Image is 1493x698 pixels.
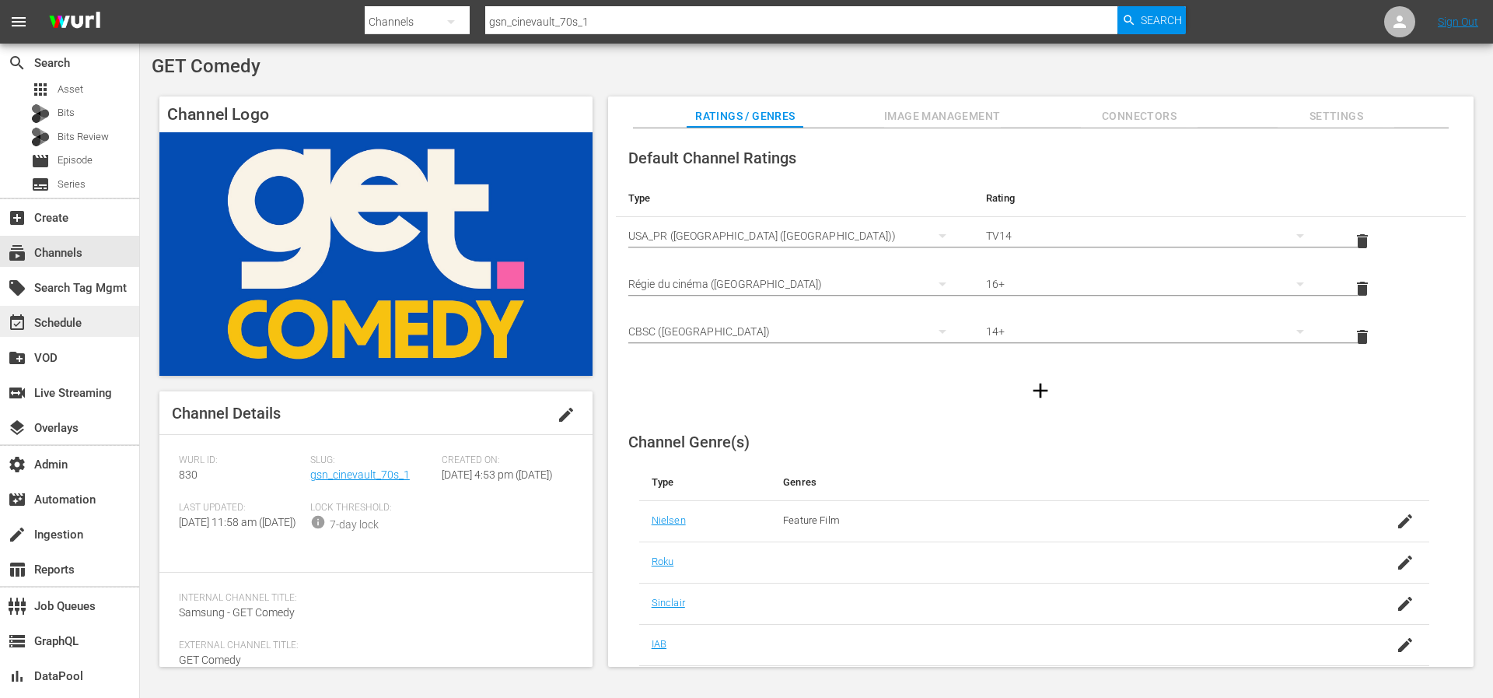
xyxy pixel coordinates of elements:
button: edit [547,396,585,433]
span: Channel Details [172,404,281,423]
span: Series [58,177,86,192]
h4: Channel Logo [159,96,593,132]
div: TV14 [986,214,1319,258]
span: info [310,514,326,530]
span: GET Comedy [179,654,241,666]
div: CBSC ([GEOGRAPHIC_DATA]) [628,310,961,353]
span: External Channel Title: [179,640,565,652]
span: Live Streaming [8,384,26,402]
span: Asset [58,82,83,97]
span: Search [8,54,26,72]
span: [DATE] 11:58 am ([DATE]) [179,516,296,528]
div: USA_PR ([GEOGRAPHIC_DATA] ([GEOGRAPHIC_DATA])) [628,214,961,258]
span: Reports [8,560,26,579]
span: GraphQL [8,632,26,651]
span: Created On: [442,454,565,467]
span: VOD [8,349,26,367]
th: Rating [974,180,1331,217]
span: Lock Threshold: [310,502,434,514]
span: menu [9,12,28,31]
span: Automation [8,490,26,509]
span: [DATE] 4:53 pm ([DATE]) [442,468,553,481]
div: Régie du cinéma ([GEOGRAPHIC_DATA]) [628,262,961,306]
span: Schedule [8,314,26,332]
button: delete [1344,318,1381,356]
span: Ratings / Genres [687,107,803,126]
span: Ingestion [8,525,26,544]
span: Job Queues [8,597,26,616]
div: 16+ [986,262,1319,306]
span: Samsung - GET Comedy [179,606,295,619]
span: Wurl ID: [179,454,302,467]
span: Internal Channel Title: [179,592,565,605]
div: 7-day lock [330,517,379,533]
a: gsn_cinevault_70s_1 [310,468,410,481]
table: simple table [616,180,1466,361]
span: DataPool [8,667,26,686]
span: edit [557,405,575,424]
span: Series [31,175,50,194]
span: delete [1353,328,1372,346]
span: Slug: [310,454,434,467]
span: Bits Review [58,129,109,145]
span: delete [1353,279,1372,298]
span: Episode [58,153,93,168]
span: Channel Genre(s) [628,433,750,451]
span: Search [1141,6,1182,34]
th: Genres [771,464,1341,501]
span: Overlays [8,419,26,437]
span: Default Channel Ratings [628,149,796,167]
th: Type [639,464,771,501]
span: Settings [1278,107,1394,126]
a: Roku [652,556,674,567]
span: Channels [8,244,26,262]
img: ans4CAIJ8jUAAAAAAAAAAAAAAAAAAAAAAAAgQb4GAAAAAAAAAAAAAAAAAAAAAAAAJMjXAAAAAAAAAAAAAAAAAAAAAAAAgAT5G... [37,4,112,40]
button: delete [1344,223,1381,260]
a: Sinclair [652,597,685,609]
span: Create [8,209,26,227]
div: Bits [31,104,50,123]
img: GET Comedy [159,132,593,376]
div: Bits Review [31,128,50,146]
span: Bits [58,105,75,121]
span: Search Tag Mgmt [8,279,26,297]
div: 14+ [986,310,1319,353]
span: Asset [31,80,50,99]
th: Type [616,180,974,217]
span: Last Updated: [179,502,302,514]
span: Image Management [884,107,1001,126]
a: Nielsen [652,514,686,526]
span: Episode [31,152,50,170]
span: 830 [179,468,198,481]
span: GET Comedy [152,55,260,77]
span: Admin [8,455,26,474]
button: delete [1344,270,1381,307]
span: delete [1353,232,1372,251]
span: Connectors [1081,107,1198,126]
a: IAB [652,638,666,650]
button: Search [1117,6,1186,34]
a: Sign Out [1438,16,1478,28]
